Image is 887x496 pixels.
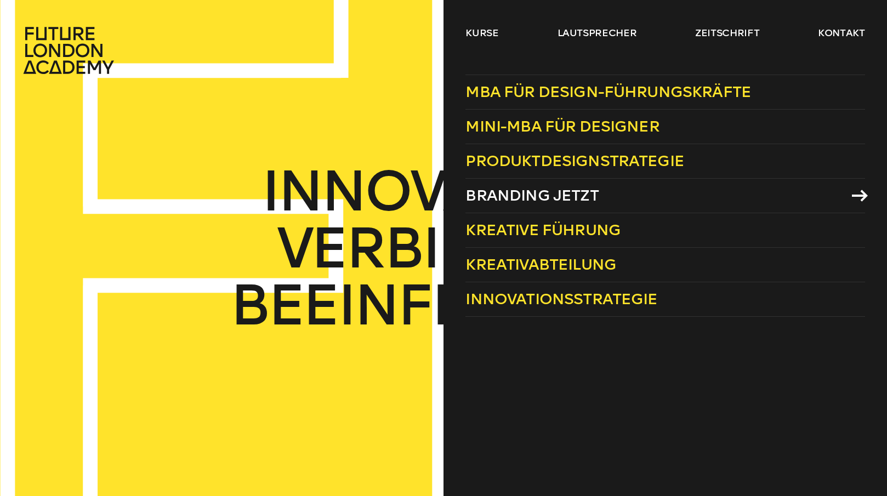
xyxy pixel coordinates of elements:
[558,27,637,39] font: Lautsprecher
[465,27,498,39] font: Kurse
[695,27,759,39] font: Zeitschrift
[465,117,659,135] font: Mini-MBA für Designer
[465,213,865,248] a: Kreative Führung
[465,290,657,308] font: Innovationsstrategie
[465,221,621,239] font: Kreative Führung
[465,248,865,282] a: Kreativabteilung
[695,26,759,39] a: Zeitschrift
[465,282,865,317] a: Innovationsstrategie
[465,152,684,170] font: Produktdesignstrategie
[465,110,865,144] a: Mini-MBA für Designer
[465,83,751,101] font: MBA für Design-Führungskräfte
[465,75,865,110] a: MBA für Design-Führungskräfte
[818,26,865,39] a: Kontakt
[465,144,865,179] a: Produktdesignstrategie
[465,255,616,273] font: Kreativabteilung
[465,186,598,204] font: Branding jetzt
[818,27,865,39] font: Kontakt
[558,26,637,39] a: Lautsprecher
[465,26,498,39] a: Kurse
[465,179,865,213] a: Branding jetzt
